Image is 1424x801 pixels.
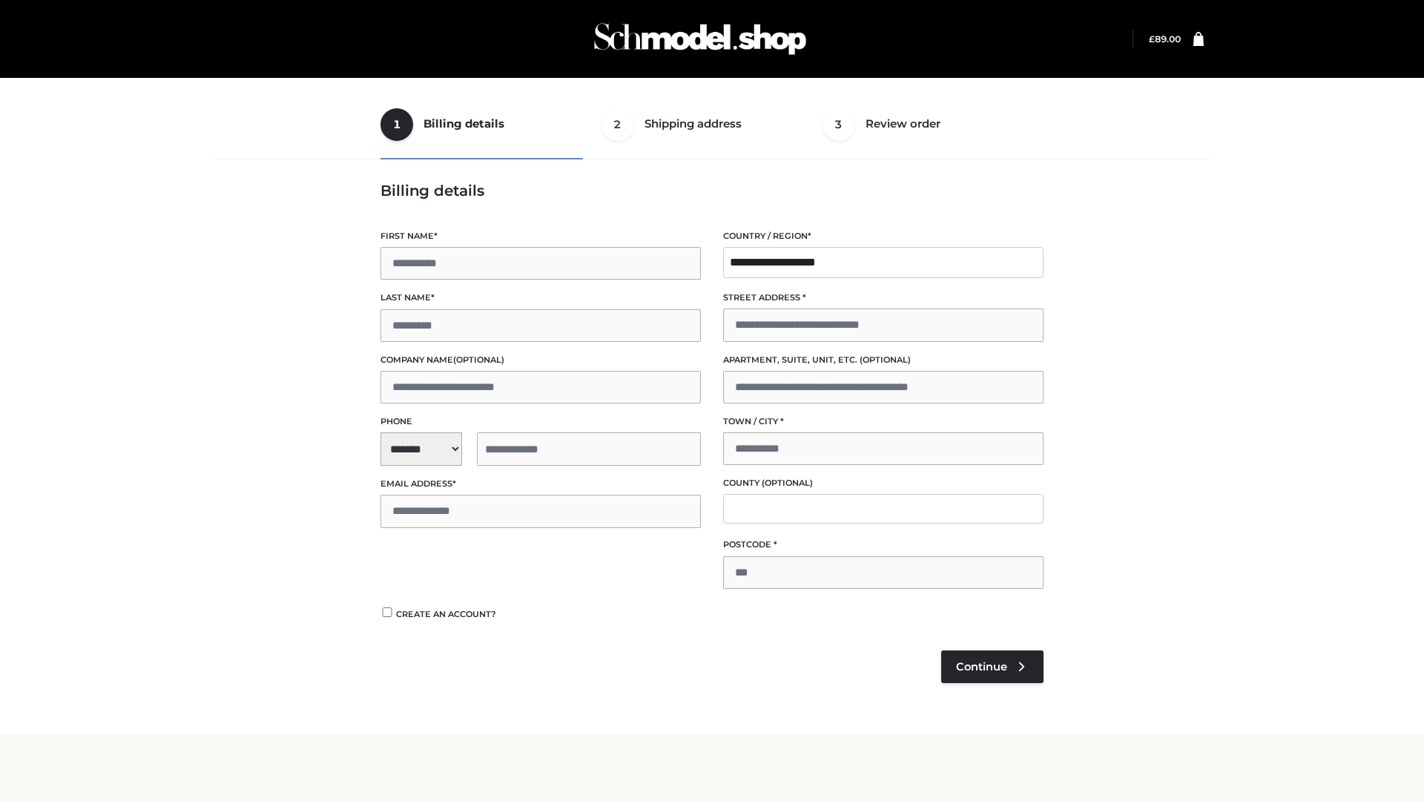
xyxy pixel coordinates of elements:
[860,355,911,365] span: (optional)
[956,660,1007,673] span: Continue
[723,415,1044,429] label: Town / City
[380,291,701,305] label: Last name
[380,477,701,491] label: Email address
[1149,33,1181,44] bdi: 89.00
[941,650,1044,683] a: Continue
[762,478,813,488] span: (optional)
[380,607,394,617] input: Create an account?
[589,10,811,68] img: Schmodel Admin 964
[396,609,496,619] span: Create an account?
[723,538,1044,552] label: Postcode
[723,476,1044,490] label: County
[723,229,1044,243] label: Country / Region
[380,353,701,367] label: Company name
[380,415,701,429] label: Phone
[1149,33,1155,44] span: £
[380,229,701,243] label: First name
[380,182,1044,200] h3: Billing details
[723,291,1044,305] label: Street address
[453,355,504,365] span: (optional)
[1149,33,1181,44] a: £89.00
[723,353,1044,367] label: Apartment, suite, unit, etc.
